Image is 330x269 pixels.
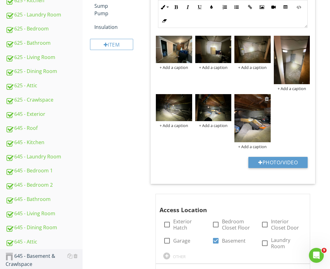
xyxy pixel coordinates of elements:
[6,224,83,232] div: 645 - Dining Room
[322,248,327,253] span: 9
[234,36,270,63] img: photo.jpg
[6,96,83,104] div: 625 - Crawlspace
[268,1,279,13] button: Insert Video
[6,39,83,47] div: 625 - Bathroom
[173,254,186,259] div: OTHER
[158,15,170,27] button: Clear Formatting
[234,94,270,142] img: photo.jpg
[6,25,83,33] div: 625 - Bedroom
[195,123,231,128] div: + Add a caption
[170,1,182,13] button: Bold (⌘B)
[6,11,83,19] div: 625 - Laundry Room
[256,1,268,13] button: Insert Image (⌘P)
[158,1,170,13] button: Inline Style
[6,124,83,132] div: 645 - Roof
[244,1,256,13] button: Insert Link (⌘K)
[182,1,194,13] button: Italic (⌘I)
[271,237,302,249] label: Laundry Room
[248,157,308,168] button: Photo/Video
[94,2,141,17] div: Sump Pump
[156,65,192,70] div: + Add a caption
[6,139,83,147] div: 645 - Kitchen
[222,218,253,231] label: Bedroom Closet Floor
[6,53,83,62] div: 625 - Living Room
[195,36,231,63] img: photo.jpg
[271,218,302,231] label: Interior Closet Door
[6,67,83,75] div: 625 - Dining Room
[194,1,206,13] button: Underline (⌘U)
[156,36,192,63] img: photo.jpg
[156,94,192,121] img: photo.jpg
[195,65,231,70] div: + Add a caption
[234,65,270,70] div: + Add a caption
[231,1,242,13] button: Unordered List
[156,123,192,128] div: + Add a caption
[234,144,270,149] div: + Add a caption
[195,94,231,121] img: photo.jpg
[6,153,83,161] div: 645 - Laundry Room
[279,1,291,13] button: Insert Table
[6,110,83,118] div: 645 - Exterior
[293,1,305,13] button: Code View
[6,252,83,268] div: 645 - Basement & Crawlspace
[94,23,141,31] div: Insulation
[6,195,83,203] div: 645 - Bathroom
[160,197,299,215] div: Access Location
[309,248,324,263] iframe: Intercom live chat
[6,82,83,90] div: 625 - Attic
[222,238,246,244] label: Basement
[274,86,310,91] div: + Add a caption
[90,39,133,50] div: Item
[206,1,217,13] button: Colors
[6,181,83,189] div: 645 - Bedroom 2
[173,238,190,244] label: Garage
[173,218,205,231] label: Exterior Hatch
[6,167,83,175] div: 645 - Bedroom 1
[274,36,310,84] img: photo.jpg
[6,210,83,218] div: 645 - Living Room
[6,238,83,246] div: 645 - Attic
[219,1,231,13] button: Ordered List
